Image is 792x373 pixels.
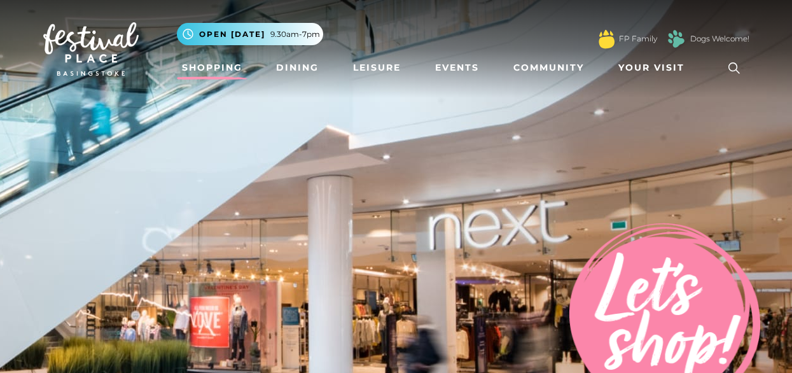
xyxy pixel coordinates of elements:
[199,29,265,40] span: Open [DATE]
[618,61,684,74] span: Your Visit
[348,56,406,80] a: Leisure
[619,33,657,45] a: FP Family
[690,33,749,45] a: Dogs Welcome!
[430,56,484,80] a: Events
[613,56,696,80] a: Your Visit
[271,56,324,80] a: Dining
[177,23,323,45] button: Open [DATE] 9.30am-7pm
[270,29,320,40] span: 9.30am-7pm
[508,56,589,80] a: Community
[177,56,247,80] a: Shopping
[43,22,139,76] img: Festival Place Logo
